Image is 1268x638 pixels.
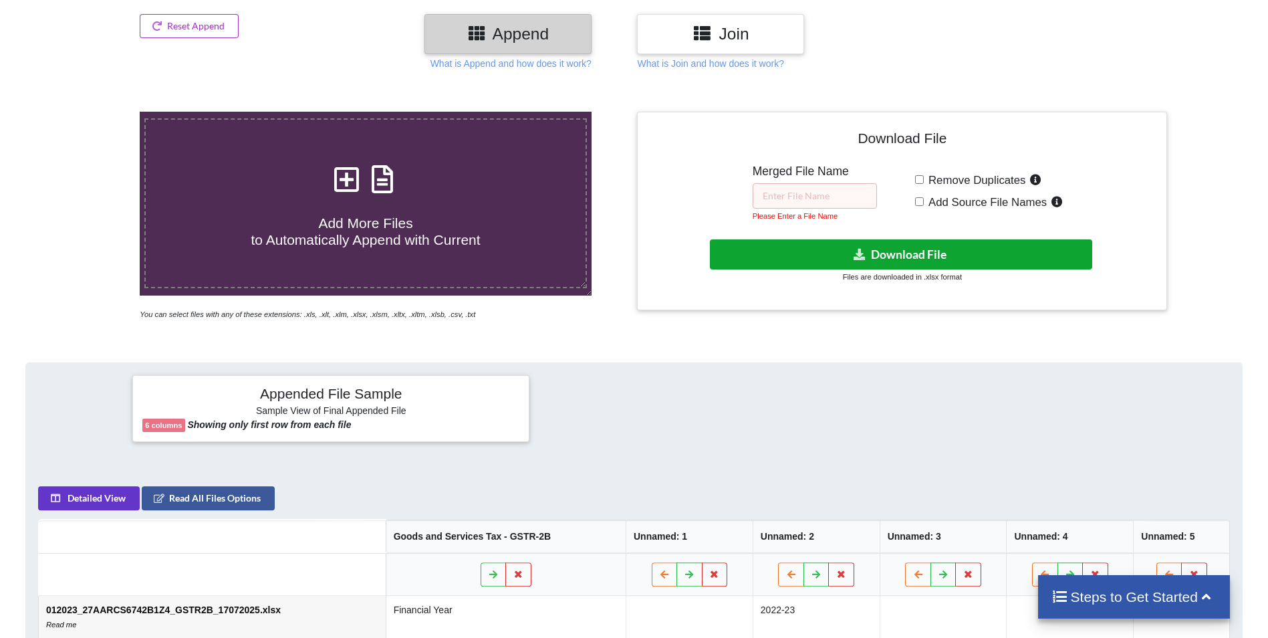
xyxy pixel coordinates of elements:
[434,24,582,43] h3: Append
[710,239,1092,270] button: Download File
[880,520,1007,553] th: Unnamed: 3
[753,183,877,209] input: Enter File Name
[46,621,76,629] i: Read me
[753,165,877,179] h5: Merged File Name
[924,174,1026,187] span: Remove Duplicates
[145,421,182,429] b: 6 columns
[637,57,783,70] p: What is Join and how does it work?
[386,520,626,553] th: Goods and Services Tax - GSTR-2B
[626,520,753,553] th: Unnamed: 1
[647,24,794,43] h3: Join
[753,520,880,553] th: Unnamed: 2
[187,419,351,430] b: Showing only first row from each file
[140,14,239,38] button: Reset Append
[1051,589,1217,605] h4: Steps to Get Started
[647,122,1157,160] h4: Download File
[1133,520,1229,553] th: Unnamed: 5
[924,196,1047,209] span: Add Source File Names
[142,385,519,404] h4: Appended File Sample
[843,273,962,281] small: Files are downloaded in .xlsx format
[753,212,838,220] small: Please Enter a File Name
[430,57,592,70] p: What is Append and how does it work?
[142,486,275,510] button: Read All Files Options
[142,405,519,419] h6: Sample View of Final Appended File
[140,310,475,318] i: You can select files with any of these extensions: .xls, .xlt, .xlm, .xlsx, .xlsm, .xltx, .xltm, ...
[1007,520,1134,553] th: Unnamed: 4
[251,215,480,247] span: Add More Files to Automatically Append with Current
[38,486,140,510] button: Detailed View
